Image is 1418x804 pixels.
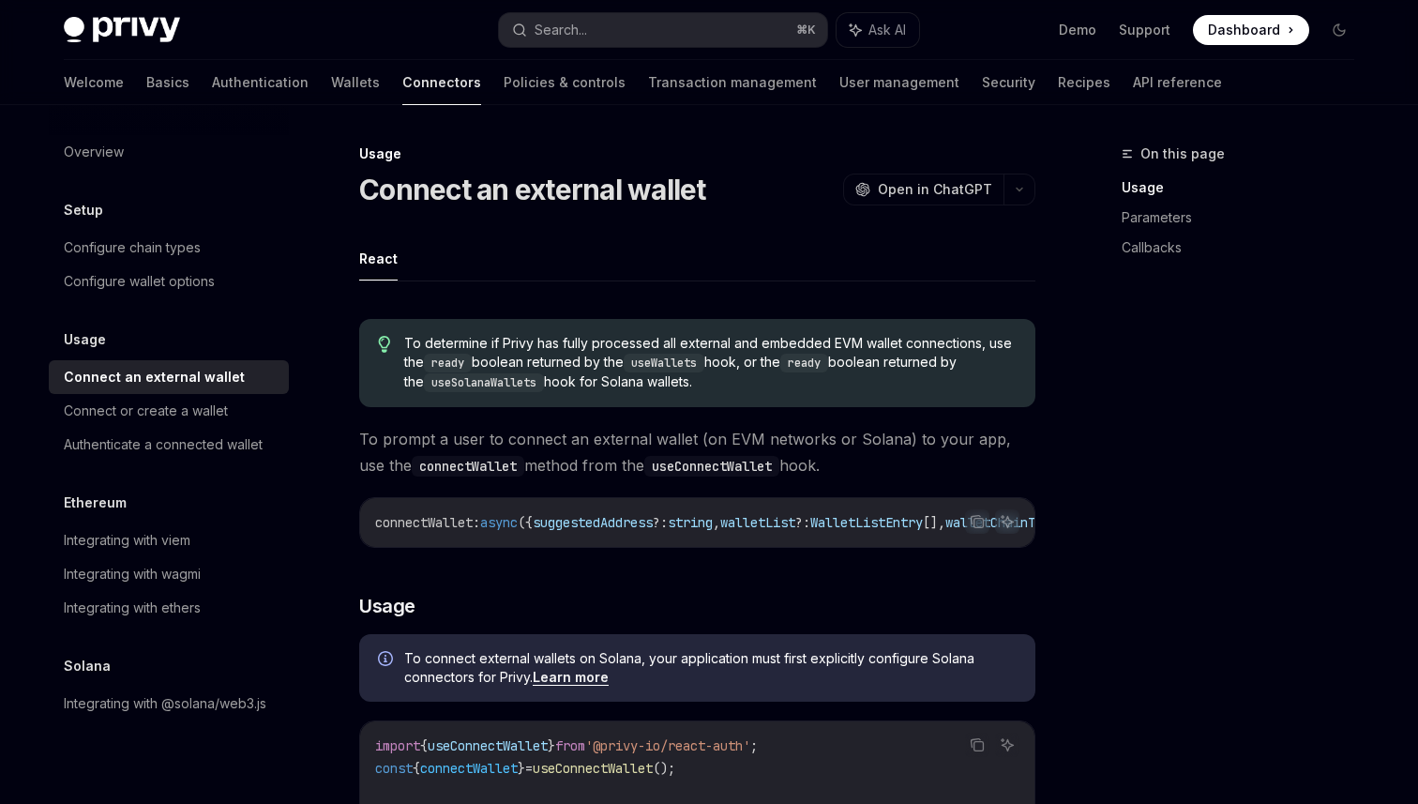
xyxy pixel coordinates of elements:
[420,737,428,754] span: {
[420,760,518,777] span: connectWallet
[525,760,533,777] span: =
[413,760,420,777] span: {
[1059,21,1096,39] a: Demo
[795,514,810,531] span: ?:
[624,354,704,372] code: useWallets
[473,514,480,531] span: :
[212,60,309,105] a: Authentication
[518,514,533,531] span: ({
[378,336,391,353] svg: Tip
[64,199,103,221] h5: Setup
[965,733,989,757] button: Copy the contents from the code block
[359,426,1035,478] span: To prompt a user to connect an external wallet (on EVM networks or Solana) to your app, use the m...
[1208,21,1280,39] span: Dashboard
[839,60,959,105] a: User management
[64,655,111,677] h5: Solana
[945,514,1058,531] span: walletChainType
[375,760,413,777] span: const
[720,514,795,531] span: walletList
[533,514,653,531] span: suggestedAddress
[1122,203,1369,233] a: Parameters
[1193,15,1309,45] a: Dashboard
[64,141,124,163] div: Overview
[49,557,289,591] a: Integrating with wagmi
[49,591,289,625] a: Integrating with ethers
[878,180,992,199] span: Open in ChatGPT
[780,354,828,372] code: ready
[428,737,548,754] span: useConnectWallet
[653,514,668,531] span: ?:
[868,21,906,39] span: Ask AI
[375,514,473,531] span: connectWallet
[923,514,945,531] span: [],
[995,733,1019,757] button: Ask AI
[837,13,919,47] button: Ask AI
[810,514,923,531] span: WalletListEntry
[49,135,289,169] a: Overview
[1122,233,1369,263] a: Callbacks
[499,13,827,47] button: Search...⌘K
[359,236,398,281] button: React
[49,428,289,462] a: Authenticate a connected wallet
[404,649,1017,687] span: To connect external wallets on Solana, your application must first explicitly configure Solana co...
[49,231,289,265] a: Configure chain types
[533,760,653,777] span: useConnectWallet
[518,760,525,777] span: }
[535,19,587,41] div: Search...
[359,173,706,206] h1: Connect an external wallet
[402,60,481,105] a: Connectors
[64,529,190,552] div: Integrating with viem
[1119,21,1170,39] a: Support
[49,265,289,298] a: Configure wallet options
[64,400,228,422] div: Connect or create a wallet
[533,669,609,686] a: Learn more
[49,394,289,428] a: Connect or create a wallet
[424,373,544,392] code: useSolanaWallets
[548,737,555,754] span: }
[504,60,626,105] a: Policies & controls
[378,651,397,670] svg: Info
[843,174,1003,205] button: Open in ChatGPT
[49,523,289,557] a: Integrating with viem
[64,270,215,293] div: Configure wallet options
[1140,143,1225,165] span: On this page
[668,514,713,531] span: string
[750,737,758,754] span: ;
[64,597,201,619] div: Integrating with ethers
[404,334,1017,392] span: To determine if Privy has fully processed all external and embedded EVM wallet connections, use t...
[713,514,720,531] span: ,
[796,23,816,38] span: ⌘ K
[375,737,420,754] span: import
[965,509,989,534] button: Copy the contents from the code block
[64,563,201,585] div: Integrating with wagmi
[480,514,518,531] span: async
[1324,15,1354,45] button: Toggle dark mode
[359,144,1035,163] div: Usage
[64,366,245,388] div: Connect an external wallet
[64,328,106,351] h5: Usage
[982,60,1035,105] a: Security
[653,760,675,777] span: ();
[146,60,189,105] a: Basics
[64,492,127,514] h5: Ethereum
[585,737,750,754] span: '@privy-io/react-auth'
[64,236,201,259] div: Configure chain types
[995,509,1019,534] button: Ask AI
[64,17,180,43] img: dark logo
[49,360,289,394] a: Connect an external wallet
[49,687,289,721] a: Integrating with @solana/web3.js
[412,456,524,477] code: connectWallet
[1058,60,1110,105] a: Recipes
[359,593,415,619] span: Usage
[64,60,124,105] a: Welcome
[64,433,263,456] div: Authenticate a connected wallet
[331,60,380,105] a: Wallets
[644,456,779,477] code: useConnectWallet
[64,692,266,715] div: Integrating with @solana/web3.js
[1122,173,1369,203] a: Usage
[648,60,817,105] a: Transaction management
[424,354,472,372] code: ready
[555,737,585,754] span: from
[1133,60,1222,105] a: API reference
